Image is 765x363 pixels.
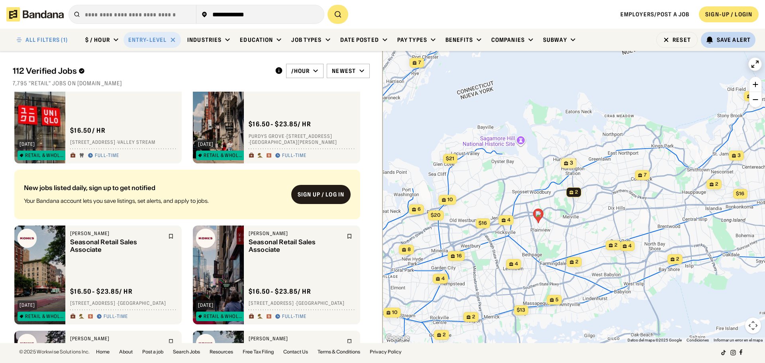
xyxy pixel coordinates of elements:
[20,303,35,308] div: [DATE]
[441,275,445,282] span: 4
[555,296,559,303] span: 5
[384,333,411,343] a: Abrir esta área en Google Maps (se abre en una ventana nueva)
[370,349,402,354] a: Privacy Policy
[25,153,66,158] div: Retail & Wholesale
[20,142,35,147] div: [DATE]
[196,229,215,248] img: Kohl’s logo
[70,336,163,342] div: [PERSON_NAME]
[249,133,355,145] div: Purdys Grove · [STREET_ADDRESS] · [GEOGRAPHIC_DATA][PERSON_NAME]
[620,11,689,18] a: Employers/Post a job
[187,36,222,43] div: Industries
[431,212,441,218] span: $20
[249,287,311,296] div: $ 16.50 - $23.85 / hr
[25,37,68,43] div: ALL FILTERS (1)
[291,36,322,43] div: Job Types
[204,153,244,158] div: Retail & Wholesale
[249,300,355,307] div: [STREET_ADDRESS] · [GEOGRAPHIC_DATA]
[628,243,632,249] span: 4
[340,36,379,43] div: Date Posted
[446,155,454,161] span: $21
[25,314,66,319] div: Retail & Wholesale
[70,139,177,146] div: [STREET_ADDRESS] · Valley Stream
[18,334,37,353] img: Kohl’s logo
[282,314,306,320] div: Full-time
[575,259,579,265] span: 2
[70,126,106,135] div: $ 16.50 / hr
[6,7,64,22] img: Bandana logotype
[443,332,446,338] span: 2
[196,334,215,353] img: Kohl’s logo
[198,142,214,147] div: [DATE]
[13,80,370,87] div: 7,795 "Retail" jobs on [DOMAIN_NAME]
[397,36,427,43] div: Pay Types
[70,238,163,253] div: Seasonal Retail Sales Associate
[736,190,744,196] span: $16
[491,36,525,43] div: Companies
[614,242,618,249] span: 2
[173,349,200,354] a: Search Jobs
[676,256,679,263] span: 2
[384,333,411,343] img: Google
[570,159,573,167] span: 3
[95,153,119,159] div: Full-time
[13,66,269,76] div: 112 Verified Jobs
[714,338,763,342] a: Informar un error en el mapa
[298,191,344,198] div: Sign up / Log in
[457,253,462,259] span: 16
[96,349,110,354] a: Home
[517,307,525,313] span: $13
[515,261,518,267] span: 4
[104,314,128,320] div: Full-time
[210,349,233,354] a: Resources
[447,196,453,203] span: 10
[204,314,244,319] div: Retail & Wholesale
[70,287,133,296] div: $ 16.50 - $23.85 / hr
[249,336,342,342] div: [PERSON_NAME]
[70,300,177,307] div: [STREET_ADDRESS] · [GEOGRAPHIC_DATA]
[472,314,475,320] span: 2
[85,36,110,43] div: $ / hour
[717,36,751,43] div: Save Alert
[282,153,306,159] div: Full-time
[738,152,741,159] span: 3
[240,36,273,43] div: Education
[70,230,163,237] div: [PERSON_NAME]
[18,229,37,248] img: Kohl’s logo
[24,184,285,191] div: New jobs listed daily, sign up to get notified
[673,37,691,43] div: Reset
[705,11,752,18] div: SIGN-UP / LOGIN
[418,206,421,213] span: 6
[19,349,90,354] div: © 2025 Workwise Solutions Inc.
[24,197,285,204] div: Your Bandana account lets you save listings, set alerts, and apply to jobs.
[318,349,360,354] a: Terms & Conditions
[687,338,709,342] a: Condiciones (se abre en una nueva pestaña)
[249,238,342,253] div: Seasonal Retail Sales Associate
[142,349,163,354] a: Post a job
[249,120,311,128] div: $ 16.50 - $23.85 / hr
[128,36,167,43] div: Entry-Level
[445,36,473,43] div: Benefits
[715,181,718,188] span: 2
[119,349,133,354] a: About
[408,246,411,253] span: 8
[249,230,342,237] div: [PERSON_NAME]
[745,318,761,334] button: Controles de visualización del mapa
[543,36,567,43] div: Subway
[332,67,356,75] div: Newest
[198,303,214,308] div: [DATE]
[628,338,682,342] span: Datos del mapa ©2025 Google
[13,92,370,343] div: grid
[479,220,487,226] span: $16
[507,217,510,224] span: 4
[291,67,310,75] div: /hour
[392,309,398,316] span: 10
[418,59,421,66] span: 7
[243,349,274,354] a: Free Tax Filing
[283,349,308,354] a: Contact Us
[575,189,578,196] span: 2
[644,172,647,179] span: 7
